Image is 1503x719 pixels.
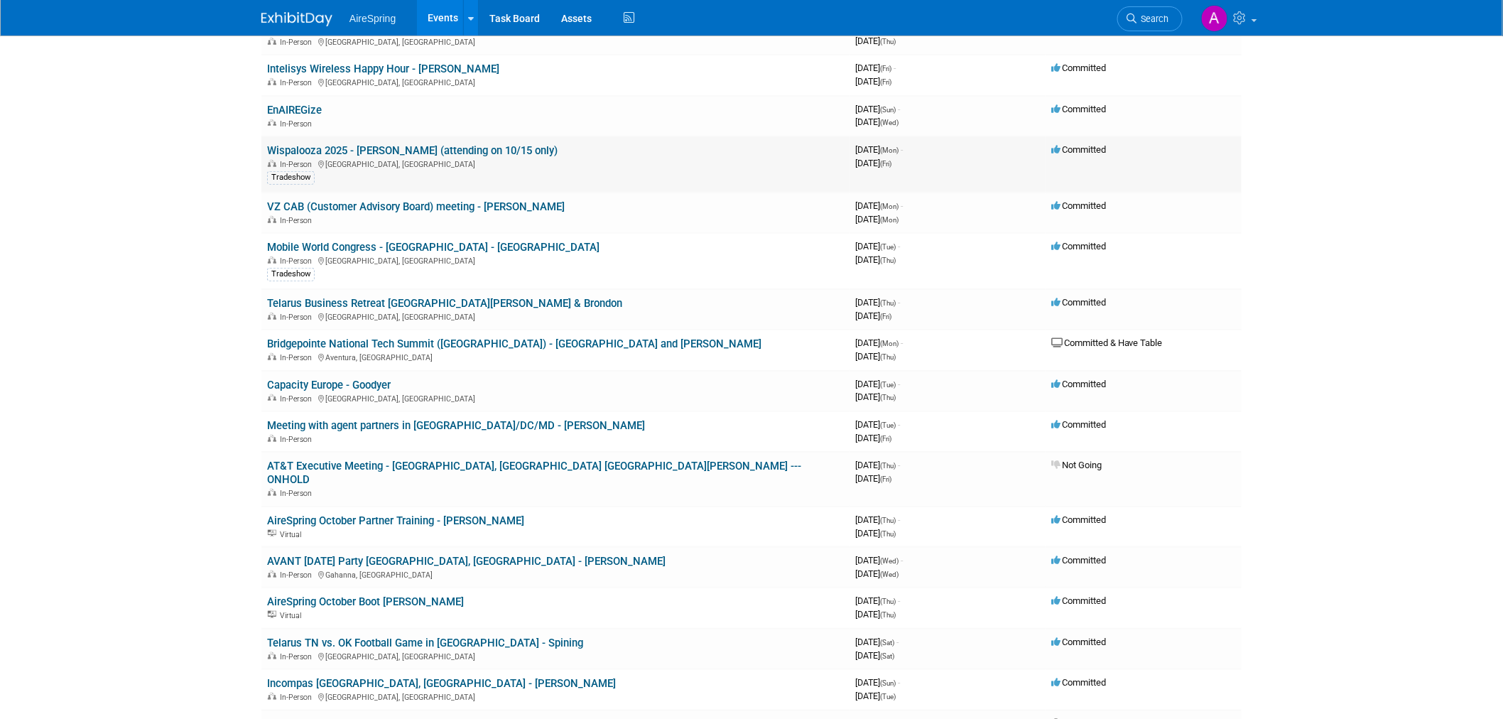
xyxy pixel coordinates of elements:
img: In-Person Event [268,571,276,578]
span: [DATE] [855,637,899,647]
span: Search [1136,13,1169,24]
span: - [896,637,899,647]
span: (Tue) [880,243,896,251]
span: In-Person [280,693,316,702]
a: Capacity Europe - Goodyer [267,379,391,391]
img: In-Person Event [268,435,276,442]
span: [DATE] [855,473,891,484]
span: Committed [1051,379,1106,389]
div: [GEOGRAPHIC_DATA], [GEOGRAPHIC_DATA] [267,254,844,266]
span: [DATE] [855,104,900,114]
div: [GEOGRAPHIC_DATA], [GEOGRAPHIC_DATA] [267,158,844,169]
span: - [898,104,900,114]
span: - [898,677,900,688]
span: Committed [1051,419,1106,430]
img: In-Person Event [268,78,276,85]
span: Committed [1051,104,1106,114]
span: (Thu) [880,256,896,264]
span: (Thu) [880,530,896,538]
span: [DATE] [855,63,896,73]
span: (Sun) [880,679,896,687]
span: Committed [1051,241,1106,252]
span: In-Person [280,394,316,404]
span: - [901,555,903,566]
span: (Fri) [880,475,891,483]
div: Tradeshow [267,268,315,281]
img: In-Person Event [268,394,276,401]
img: In-Person Event [268,216,276,223]
div: [GEOGRAPHIC_DATA], [GEOGRAPHIC_DATA] [267,650,844,661]
span: (Mon) [880,216,899,224]
a: Bridgepointe National Tech Summit ([GEOGRAPHIC_DATA]) - [GEOGRAPHIC_DATA] and [PERSON_NAME] [267,337,761,350]
a: Wispalooza 2025 - [PERSON_NAME] (attending on 10/15 only) [267,144,558,157]
span: [DATE] [855,609,896,620]
img: In-Person Event [268,353,276,360]
img: In-Person Event [268,489,276,496]
span: Committed [1051,595,1106,606]
span: Committed [1051,637,1106,647]
span: In-Person [280,435,316,444]
span: (Tue) [880,421,896,429]
a: EnAIREGize [267,104,322,117]
span: In-Person [280,353,316,362]
span: - [898,297,900,308]
span: (Thu) [880,517,896,524]
span: (Thu) [880,598,896,605]
span: [DATE] [855,337,903,348]
a: AireSpring October Boot [PERSON_NAME] [267,595,464,608]
span: [DATE] [855,460,900,470]
span: [DATE] [855,677,900,688]
a: VZ CAB (Customer Advisory Board) meeting - [PERSON_NAME] [267,200,565,213]
span: In-Person [280,119,316,129]
span: Virtual [280,611,305,620]
span: (Tue) [880,381,896,389]
span: [DATE] [855,433,891,443]
span: Committed [1051,677,1106,688]
img: In-Person Event [268,256,276,264]
span: - [898,514,900,525]
span: (Fri) [880,435,891,443]
span: In-Person [280,160,316,169]
span: [DATE] [855,391,896,402]
span: AireSpring [349,13,396,24]
span: [DATE] [855,568,899,579]
span: (Wed) [880,571,899,578]
div: [GEOGRAPHIC_DATA], [GEOGRAPHIC_DATA] [267,392,844,404]
a: Meeting with agent partners in [GEOGRAPHIC_DATA]/DC/MD - [PERSON_NAME] [267,419,645,432]
div: [GEOGRAPHIC_DATA], [GEOGRAPHIC_DATA] [267,691,844,702]
span: (Mon) [880,202,899,210]
span: (Sat) [880,652,894,660]
span: - [894,63,896,73]
img: Aila Ortiaga [1201,5,1228,32]
span: - [898,595,900,606]
a: Telarus TN vs. OK Football Game in [GEOGRAPHIC_DATA] - Spining [267,637,583,649]
span: [DATE] [855,214,899,225]
span: (Thu) [880,38,896,45]
a: Incompas [GEOGRAPHIC_DATA], [GEOGRAPHIC_DATA] - [PERSON_NAME] [267,677,616,690]
img: In-Person Event [268,160,276,167]
span: [DATE] [855,650,894,661]
span: [DATE] [855,144,903,155]
img: In-Person Event [268,313,276,320]
span: (Tue) [880,693,896,701]
span: (Sun) [880,106,896,114]
span: [DATE] [855,36,896,46]
span: - [898,419,900,430]
span: Committed [1051,297,1106,308]
span: [DATE] [855,379,900,389]
span: (Fri) [880,160,891,168]
span: (Thu) [880,462,896,470]
span: Virtual [280,530,305,539]
span: - [898,379,900,389]
span: [DATE] [855,254,896,265]
span: Committed [1051,63,1106,73]
span: In-Person [280,313,316,322]
span: [DATE] [855,595,900,606]
span: Committed & Have Table [1051,337,1163,348]
span: - [901,144,903,155]
span: (Thu) [880,394,896,401]
span: In-Person [280,78,316,87]
span: [DATE] [855,514,900,525]
span: (Mon) [880,146,899,154]
div: Gahanna, [GEOGRAPHIC_DATA] [267,568,844,580]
